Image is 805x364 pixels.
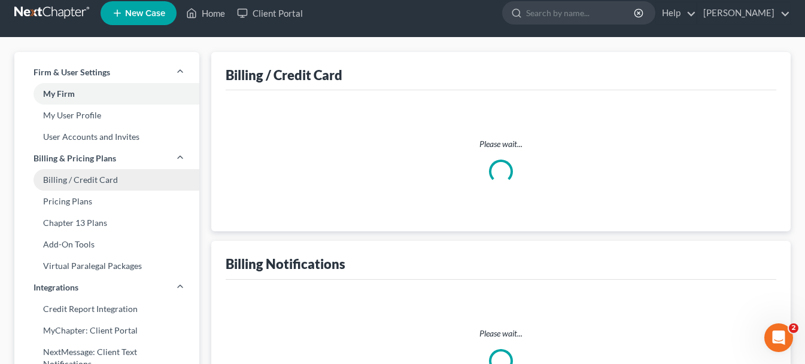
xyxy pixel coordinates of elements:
[226,255,345,273] div: Billing Notifications
[226,66,342,84] div: Billing / Credit Card
[231,2,309,24] a: Client Portal
[14,105,199,126] a: My User Profile
[14,126,199,148] a: User Accounts and Invites
[235,328,767,339] p: Please wait...
[14,212,199,234] a: Chapter 13 Plans
[14,62,199,83] a: Firm & User Settings
[34,282,78,293] span: Integrations
[789,323,798,333] span: 2
[14,234,199,255] a: Add-On Tools
[14,255,199,277] a: Virtual Paralegal Packages
[526,2,636,24] input: Search by name...
[764,323,793,352] iframe: Intercom live chat
[14,83,199,105] a: My Firm
[14,169,199,191] a: Billing / Credit Card
[34,152,116,164] span: Billing & Pricing Plans
[180,2,231,24] a: Home
[34,66,110,78] span: Firm & User Settings
[14,191,199,212] a: Pricing Plans
[235,138,767,150] p: Please wait...
[14,320,199,341] a: MyChapter: Client Portal
[125,9,165,18] span: New Case
[656,2,696,24] a: Help
[14,298,199,320] a: Credit Report Integration
[14,148,199,169] a: Billing & Pricing Plans
[697,2,790,24] a: [PERSON_NAME]
[14,277,199,298] a: Integrations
